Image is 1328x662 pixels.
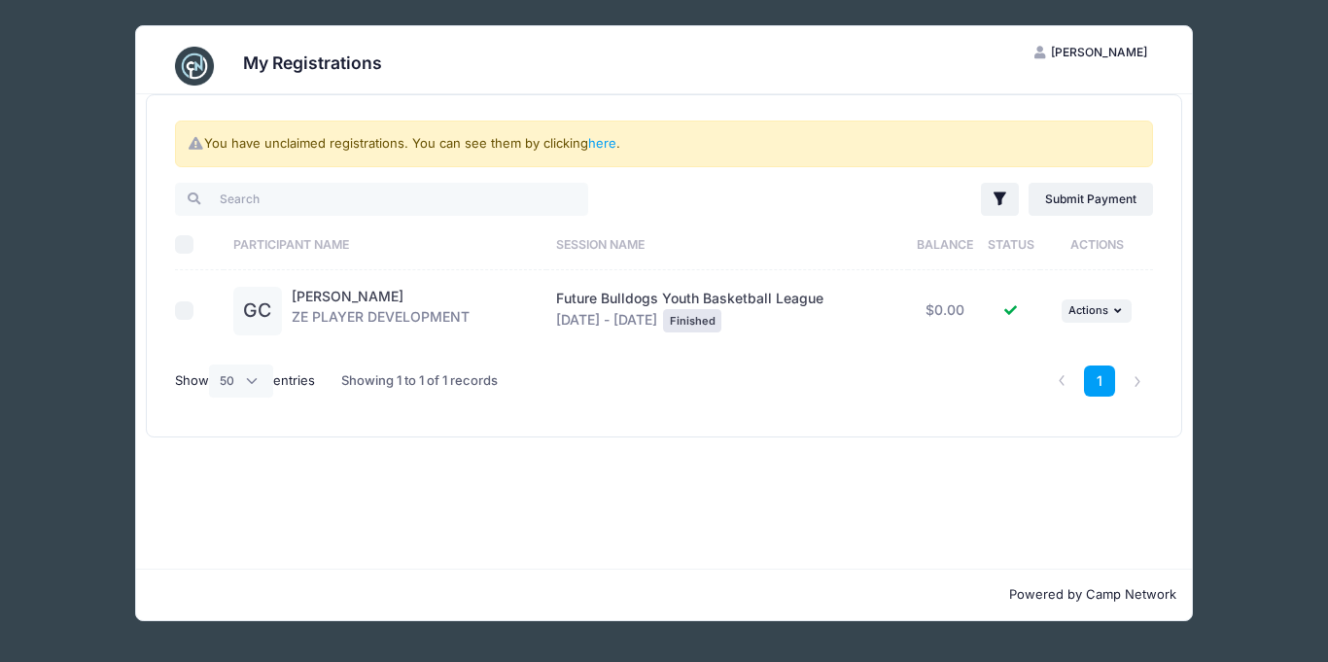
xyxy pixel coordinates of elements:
[588,135,616,151] a: here
[1062,299,1132,323] button: Actions
[1029,183,1154,216] a: Submit Payment
[233,303,282,320] a: GC
[292,287,470,335] div: ZE PLAYER DEVELOPMENT
[175,219,224,270] th: Select All
[556,289,899,332] div: [DATE] - [DATE]
[175,183,588,216] input: Search
[175,365,315,398] label: Show entries
[663,309,721,332] div: Finished
[1084,366,1116,398] a: 1
[908,219,981,270] th: Balance: activate to sort column ascending
[556,290,823,306] span: Future Bulldogs Youth Basketball League
[209,365,273,398] select: Showentries
[152,585,1176,605] p: Powered by Camp Network
[546,219,909,270] th: Session Name: activate to sort column ascending
[243,52,382,73] h3: My Registrations
[1051,45,1147,59] span: [PERSON_NAME]
[1040,219,1153,270] th: Actions: activate to sort column ascending
[224,219,546,270] th: Participant Name: activate to sort column ascending
[175,47,214,86] img: CampNetwork
[1068,303,1108,317] span: Actions
[908,270,981,351] td: $0.00
[292,288,403,304] a: [PERSON_NAME]
[175,121,1153,167] div: You have unclaimed registrations. You can see them by clicking .
[982,219,1041,270] th: Status: activate to sort column ascending
[341,359,498,403] div: Showing 1 to 1 of 1 records
[1018,36,1164,69] button: [PERSON_NAME]
[233,287,282,335] div: GC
